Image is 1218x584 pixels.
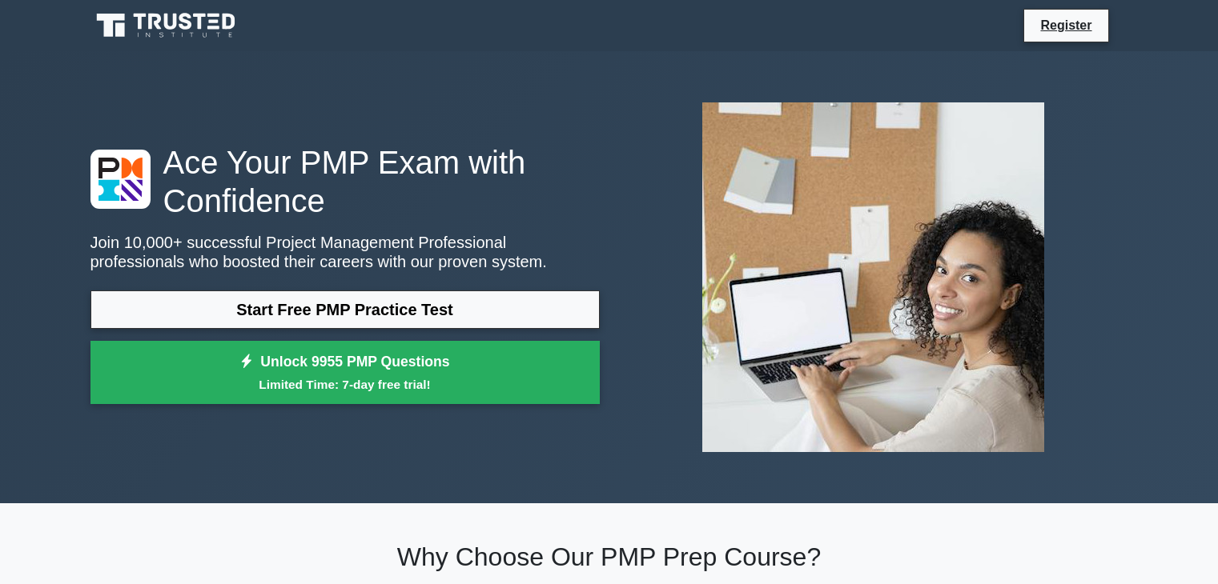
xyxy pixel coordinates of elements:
[1031,15,1101,35] a: Register
[90,233,600,271] p: Join 10,000+ successful Project Management Professional professionals who boosted their careers w...
[90,341,600,405] a: Unlock 9955 PMP QuestionsLimited Time: 7-day free trial!
[111,375,580,394] small: Limited Time: 7-day free trial!
[90,290,600,329] a: Start Free PMP Practice Test
[90,143,600,220] h1: Ace Your PMP Exam with Confidence
[90,542,1128,572] h2: Why Choose Our PMP Prep Course?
